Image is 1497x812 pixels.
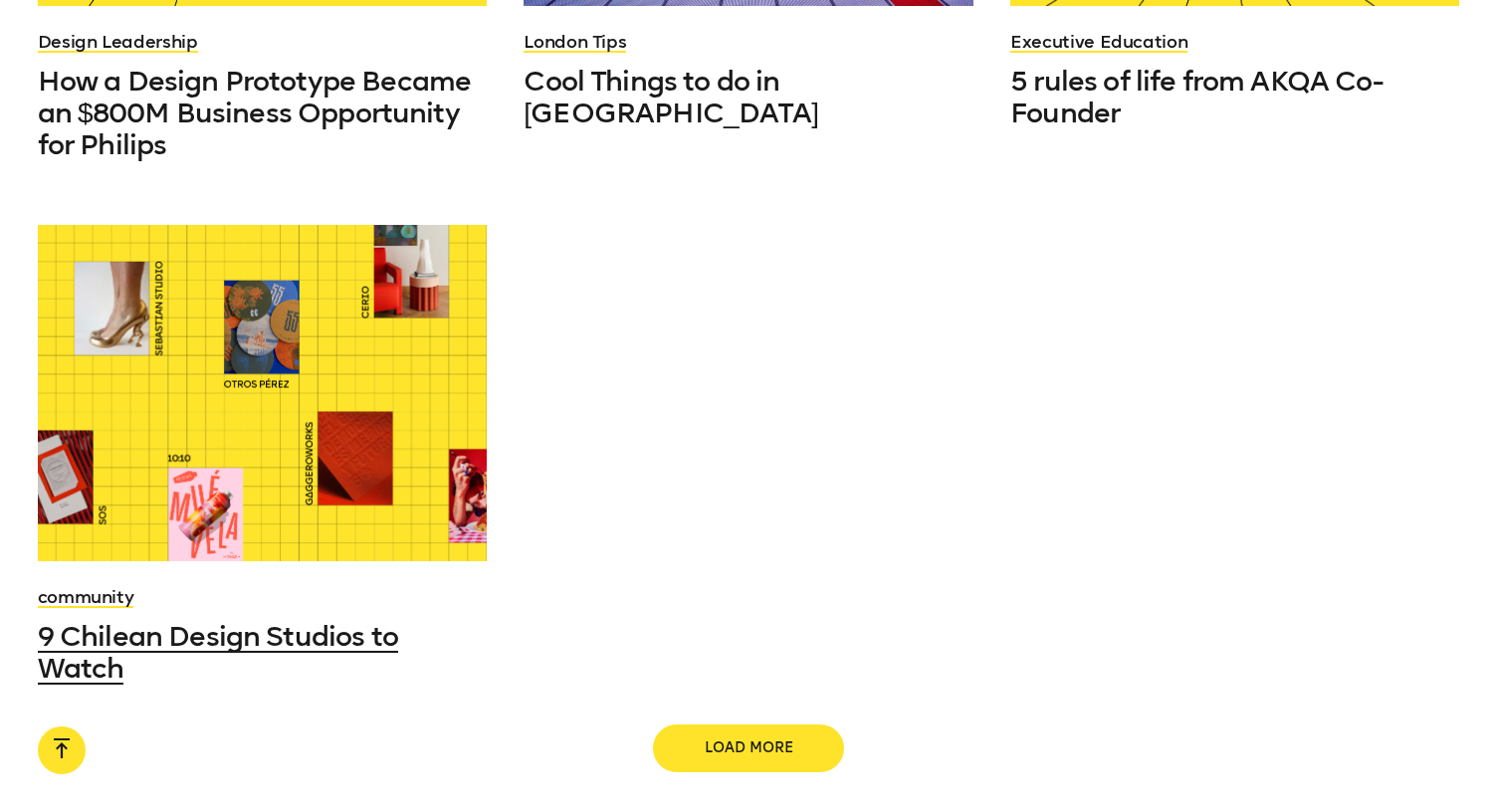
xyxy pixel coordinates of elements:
a: Cool Things to do in [GEOGRAPHIC_DATA] [524,66,972,129]
a: 5 rules of life from AKQA Co-Founder [1010,66,1459,129]
button: Load more [653,724,844,772]
span: How a Design Prototype Became an $800M Business Opportunity for Philips [38,65,472,161]
span: Cool Things to do in [GEOGRAPHIC_DATA] [524,65,818,129]
a: How a Design Prototype Became an $800M Business Opportunity for Philips [38,66,487,161]
a: London Tips [524,31,626,53]
a: 9 Chilean Design Studios to Watch [38,621,487,685]
span: 9 Chilean Design Studios to Watch [38,620,398,685]
span: Load more [685,738,812,758]
a: community [38,586,134,608]
span: 5 rules of life from AKQA Co-Founder [1010,65,1384,129]
a: Executive Education [1010,31,1187,53]
a: Design Leadership [38,31,198,53]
